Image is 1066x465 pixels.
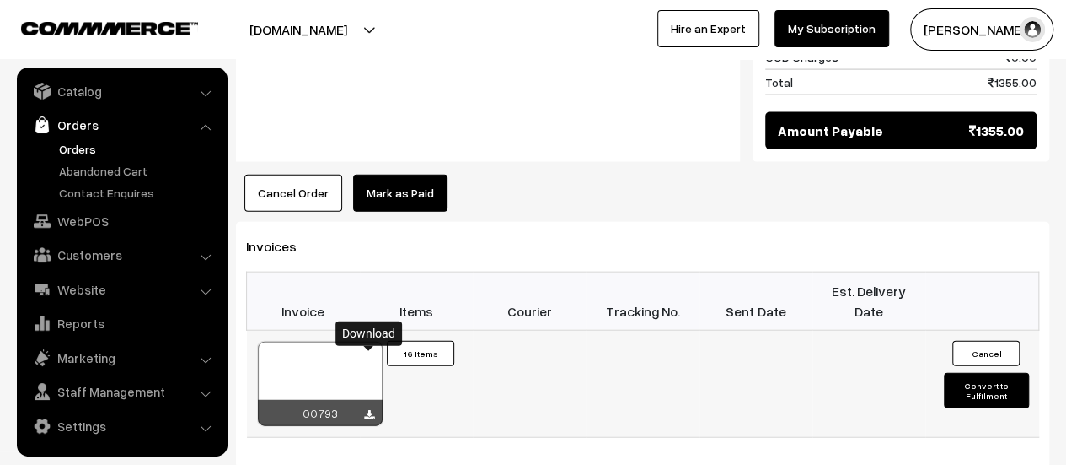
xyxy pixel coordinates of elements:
img: user [1020,17,1045,42]
a: WebPOS [21,206,222,236]
button: Cancel Order [244,175,342,212]
th: Invoice [247,273,360,330]
a: Contact Enquires [55,184,222,202]
a: Orders [21,110,222,140]
a: Marketing [21,343,222,373]
a: My Subscription [774,10,889,47]
a: Settings [21,411,222,441]
button: Cancel [952,341,1020,366]
a: Website [21,274,222,305]
span: Total [765,73,793,91]
th: Tracking No. [586,273,699,330]
a: Reports [21,308,222,338]
span: 1355.00 [969,121,1024,141]
div: 00793 [258,400,383,426]
div: Download [335,322,402,346]
a: Customers [21,240,222,270]
th: Courier [473,273,586,330]
span: Invoices [246,238,317,255]
img: COMMMERCE [21,22,198,35]
a: Catalog [21,76,222,106]
a: Orders [55,140,222,158]
a: Mark as Paid [353,175,447,212]
th: Est. Delivery Date [812,273,925,330]
th: Items [360,273,473,330]
button: [DOMAIN_NAME] [190,8,406,51]
a: Abandoned Cart [55,162,222,180]
a: Staff Management [21,376,222,407]
th: Sent Date [699,273,812,330]
button: Convert to Fulfilment [944,373,1028,408]
span: Amount Payable [778,121,883,141]
button: 16 Items [387,341,454,366]
a: Hire an Expert [657,10,759,47]
a: COMMMERCE [21,17,169,37]
button: [PERSON_NAME] [910,8,1053,51]
span: 1355.00 [988,73,1037,91]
